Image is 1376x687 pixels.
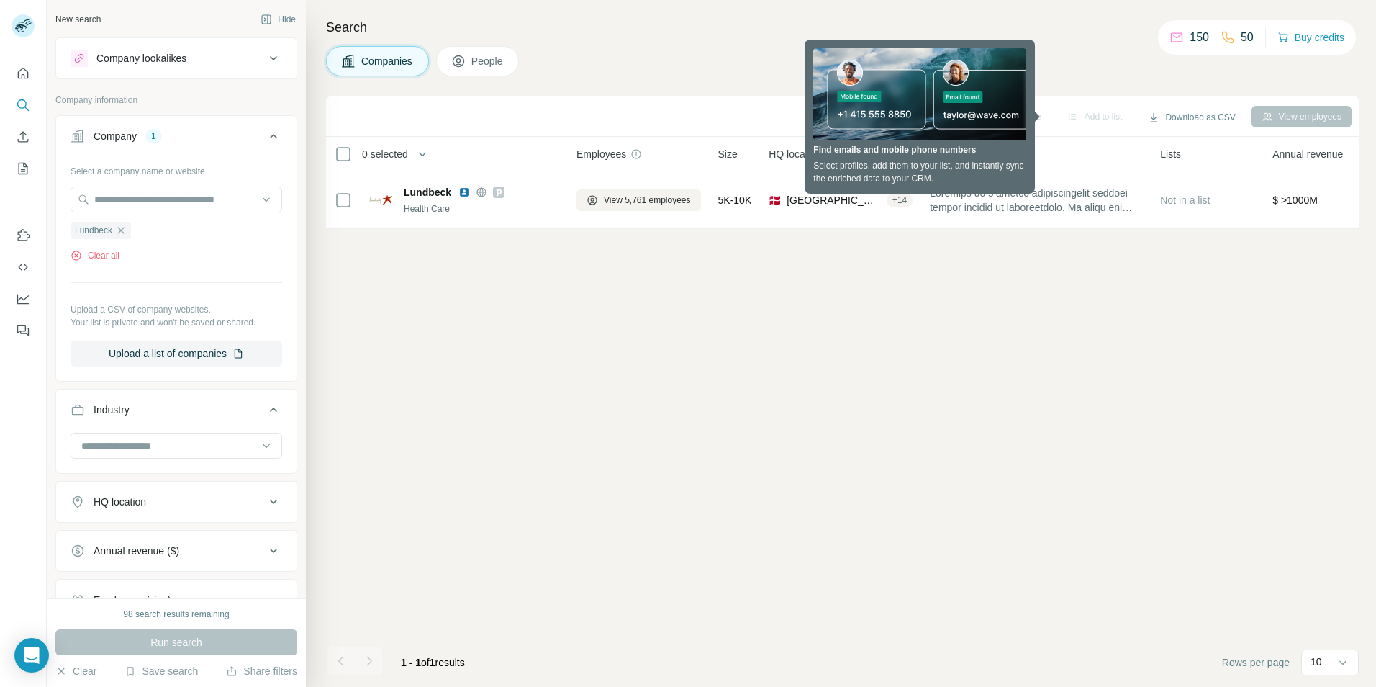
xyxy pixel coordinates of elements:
button: Employees (size) [56,583,297,617]
div: Industry [94,403,130,417]
span: Lundbeck [75,224,112,237]
button: My lists [12,156,35,181]
h4: Search [326,17,1359,37]
span: Annual revenue [1272,147,1343,161]
button: Quick start [12,60,35,86]
button: Clear [55,664,96,678]
div: New search [55,13,101,26]
button: Hide [250,9,306,30]
span: Size [718,147,738,161]
p: Your list is private and won't be saved or shared. [71,316,282,329]
span: 1 - 1 [401,657,421,668]
button: Use Surfe on LinkedIn [12,223,35,248]
button: Share filters [226,664,297,678]
button: Industry [56,392,297,433]
button: Company1 [56,119,297,159]
button: Use Surfe API [12,254,35,280]
img: Logo of Lundbeck [369,189,392,212]
div: Company [94,129,137,143]
div: 98 search results remaining [123,608,229,621]
span: 1 [430,657,435,668]
div: Open Intercom Messenger [14,638,49,673]
div: 1 [145,130,162,143]
span: Loremips do s ametco adipiscingelit seddoei tempor incidid ut laboreetdolo. Ma aliqu eni admi ven... [930,186,1143,215]
div: Employees (size) [94,593,171,607]
span: Rows per page [1222,655,1290,670]
span: $ >1000M [1272,194,1318,206]
button: Upload a list of companies [71,341,282,367]
p: 10 [1311,655,1322,669]
span: People [471,54,504,68]
div: Select a company name or website [71,159,282,178]
button: Feedback [12,318,35,343]
span: HQ location [769,147,821,161]
p: 50 [1241,29,1254,46]
p: 150 [1190,29,1209,46]
div: Health Care [404,202,559,215]
span: Employees [576,147,626,161]
button: Dashboard [12,286,35,312]
button: Download as CSV [1138,107,1245,128]
p: Upload a CSV of company websites. [71,303,282,316]
span: of [421,657,430,668]
p: Company information [55,94,297,107]
div: HQ location [94,495,146,509]
div: Annual revenue ($) [94,544,179,558]
span: 🇩🇰 [769,193,781,207]
span: 0 selected [362,147,408,161]
span: Lists [1160,147,1181,161]
span: results [401,657,465,668]
button: Enrich CSV [12,124,35,150]
button: Company lookalikes [56,41,297,76]
span: 5K-10K [718,193,752,207]
div: Company lookalikes [96,51,186,66]
span: Not in a list [1160,194,1210,206]
span: [GEOGRAPHIC_DATA], [GEOGRAPHIC_DATA] of [GEOGRAPHIC_DATA] [787,193,881,207]
button: Buy credits [1277,27,1344,48]
button: Search [12,92,35,118]
button: Annual revenue ($) [56,534,297,568]
span: Lundbeck [404,185,451,199]
button: View 5,761 employees [576,189,701,211]
span: Companies [361,54,414,68]
span: About [930,147,956,161]
button: HQ location [56,485,297,519]
span: View 5,761 employees [604,194,691,207]
img: LinkedIn logo [458,187,470,198]
button: Save search [125,664,198,678]
button: Clear all [71,249,119,262]
div: + 14 [887,194,913,207]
